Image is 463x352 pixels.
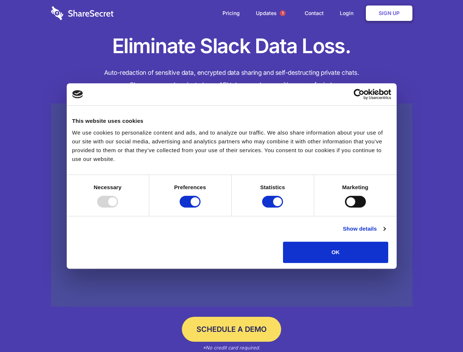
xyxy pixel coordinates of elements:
img: logo [72,90,83,98]
a: Sign Up [366,5,412,21]
strong: Statistics [260,184,285,190]
a: Schedule a Demo [182,317,281,342]
a: Show details [343,224,385,233]
strong: Necessary [94,184,122,190]
a: Contact [297,2,331,25]
strong: Preferences [174,184,206,190]
a: Login [332,2,364,25]
h4: Auto-redaction of sensitive data, encrypted data sharing and self-destructing private chats. Shar... [51,67,412,91]
img: logo-wordmark-white-trans-d4663122ce5f474addd5e946df7df03e33cb6a1c49d2221995e7729f52c070b2.svg [51,6,114,20]
div: This website uses cookies [72,117,391,125]
a: Pricing [215,2,247,25]
a: Usercentrics Cookiebot - opens in a new window [327,89,391,100]
a: Wistia video thumbnail [51,103,412,307]
button: OK [283,242,388,263]
em: *No credit card required. [203,345,260,351]
div: We use cookies to personalize content and ads, and to analyze our traffic. We also share informat... [72,128,391,164]
span: 1 [280,10,286,16]
h1: Eliminate Slack Data Loss. [51,33,412,59]
strong: Marketing [342,184,368,190]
